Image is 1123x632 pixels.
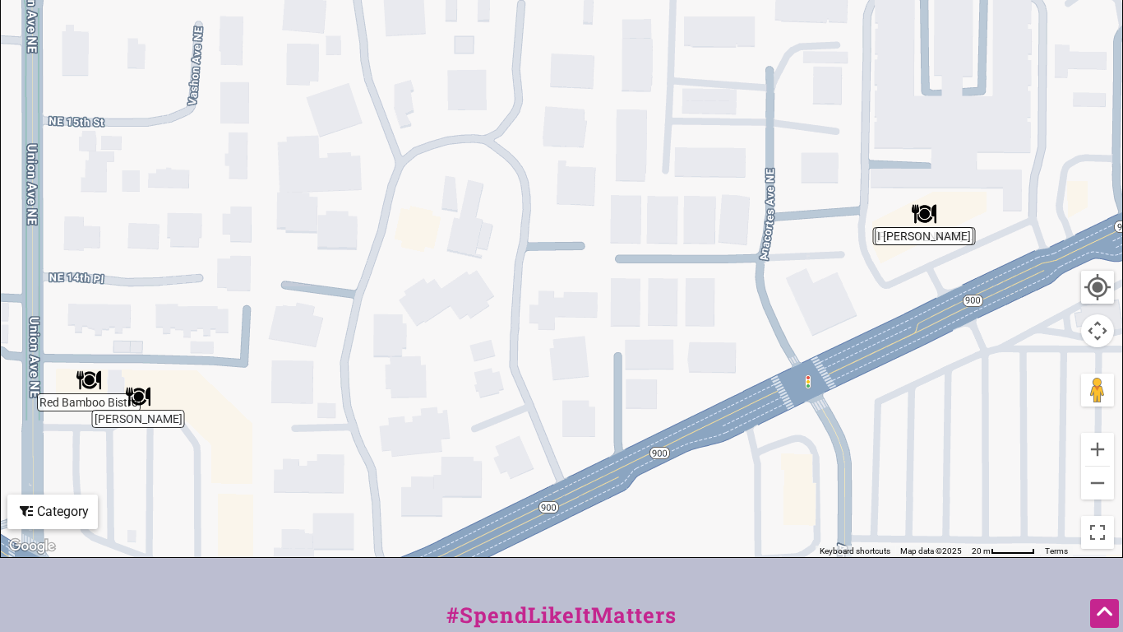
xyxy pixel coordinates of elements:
[1045,546,1068,555] a: Terms (opens in new tab)
[1081,467,1114,500] button: Zoom out
[1081,271,1114,304] button: Your Location
[5,536,59,557] img: Google
[967,546,1040,557] button: Map Scale: 20 m per 50 pixels
[900,546,962,555] span: Map data ©2025
[119,378,157,416] div: Pho Hien Trang
[1081,433,1114,466] button: Zoom in
[972,546,991,555] span: 20 m
[1080,515,1116,551] button: Toggle fullscreen view
[7,495,98,529] div: Filter by category
[820,546,890,557] button: Keyboard shortcuts
[9,496,96,527] div: Category
[1090,599,1119,628] div: Scroll Back to Top
[1081,314,1114,347] button: Map camera controls
[5,536,59,557] a: Open this area in Google Maps (opens a new window)
[1081,374,1114,407] button: Drag Pegman onto the map to open Street View
[70,361,108,399] div: Red Bamboo Bistro
[905,195,943,233] div: I Luv Teriyaki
